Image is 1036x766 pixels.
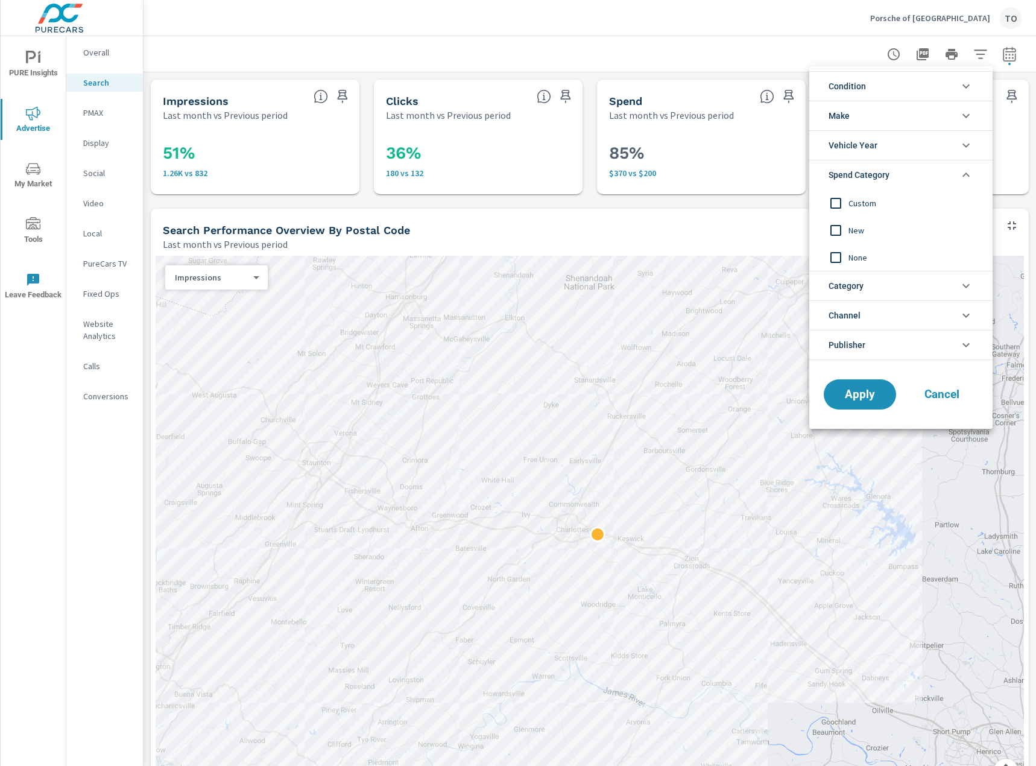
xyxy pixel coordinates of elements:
[829,72,866,101] span: Condition
[829,331,865,359] span: Publisher
[848,250,981,265] span: None
[824,379,896,410] button: Apply
[809,244,990,271] div: None
[829,131,877,160] span: Vehicle Year
[906,379,978,410] button: Cancel
[809,66,993,365] ul: filter options
[848,196,981,210] span: Custom
[829,160,889,189] span: Spend Category
[829,101,850,130] span: Make
[836,389,884,400] span: Apply
[809,189,990,217] div: Custom
[918,389,966,400] span: Cancel
[848,223,981,238] span: New
[809,217,990,244] div: New
[829,301,861,330] span: Channel
[829,271,864,300] span: Category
